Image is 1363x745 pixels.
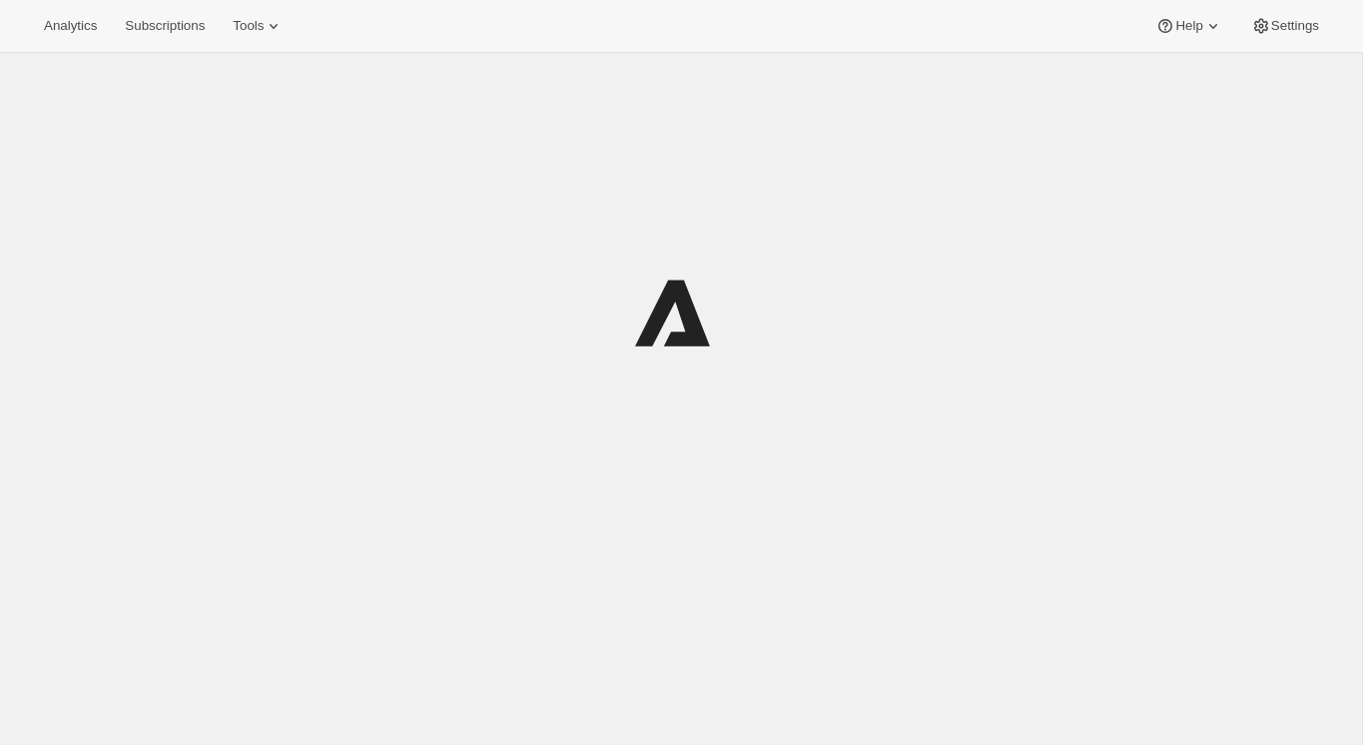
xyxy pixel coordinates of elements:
button: Settings [1239,12,1331,40]
button: Tools [221,12,296,40]
span: Tools [233,18,264,34]
button: Subscriptions [113,12,217,40]
span: Subscriptions [125,18,205,34]
button: Analytics [32,12,109,40]
button: Help [1143,12,1234,40]
span: Analytics [44,18,97,34]
span: Settings [1271,18,1319,34]
span: Help [1175,18,1202,34]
